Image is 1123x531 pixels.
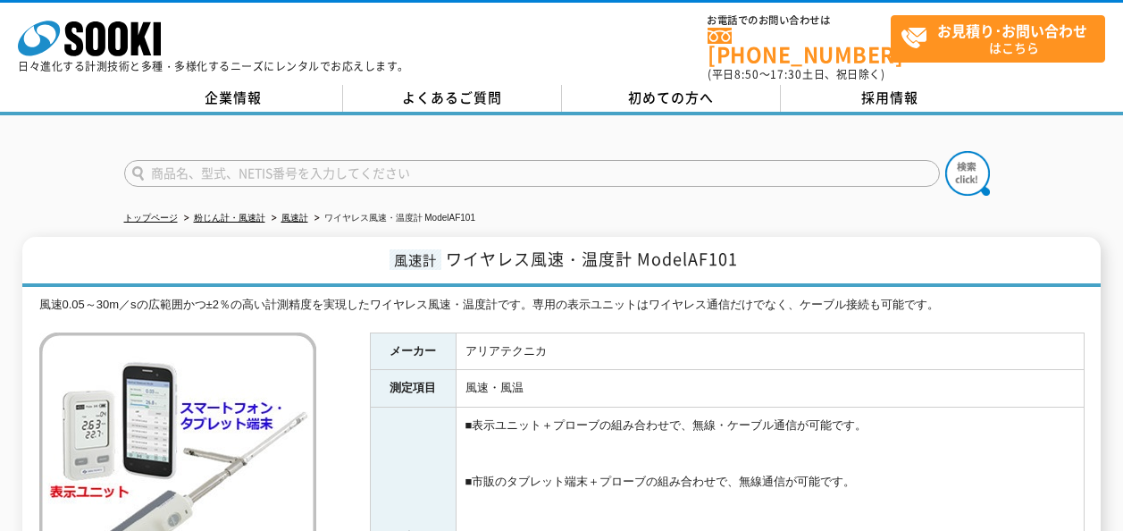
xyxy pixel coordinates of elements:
span: はこちら [901,16,1104,61]
span: 8:50 [734,66,759,82]
a: 風速計 [281,213,308,223]
li: ワイヤレス風速・温度計 ModelAF101 [311,209,475,228]
a: よくあるご質問 [343,85,562,112]
a: 粉じん計・風速計 [194,213,265,223]
div: 風速0.05～30m／sの広範囲かつ±2％の高い計測精度を実現したワイヤレス風速・温度計です。専用の表示ユニットはワイヤレス通信だけでなく、ケーブル接続も可能です。 [39,296,1085,315]
p: 日々進化する計測技術と多種・多様化するニーズにレンタルでお応えします。 [18,61,409,72]
span: 17:30 [770,66,802,82]
span: お電話でのお問い合わせは [708,15,891,26]
a: 採用情報 [781,85,1000,112]
span: 風速計 [390,249,441,270]
a: 初めての方へ [562,85,781,112]
span: (平日 ～ 土日、祝日除く) [708,66,884,82]
a: トップページ [124,213,178,223]
td: 風速・風温 [456,370,1084,408]
a: [PHONE_NUMBER] [708,28,891,64]
td: アリアテクニカ [456,333,1084,370]
strong: お見積り･お問い合わせ [937,20,1087,41]
th: 測定項目 [370,370,456,408]
span: 初めての方へ [628,88,714,107]
input: 商品名、型式、NETIS番号を入力してください [124,160,940,187]
span: ワイヤレス風速・温度計 ModelAF101 [446,247,738,271]
th: メーカー [370,333,456,370]
a: お見積り･お問い合わせはこちら [891,15,1105,63]
a: 企業情報 [124,85,343,112]
img: btn_search.png [945,151,990,196]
